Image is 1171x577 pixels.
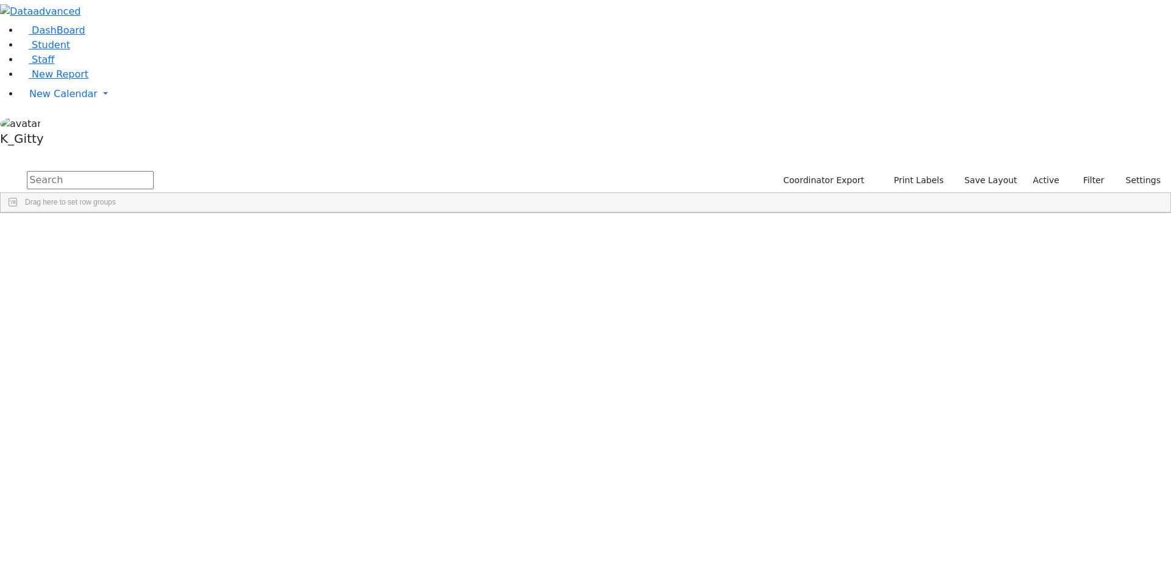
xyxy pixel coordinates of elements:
[775,171,870,190] button: Coordinator Export
[27,171,154,189] input: Search
[32,54,54,65] span: Staff
[1028,171,1065,190] label: Active
[29,88,98,100] span: New Calendar
[879,171,949,190] button: Print Labels
[20,68,88,80] a: New Report
[959,171,1022,190] button: Save Layout
[20,39,70,51] a: Student
[20,24,85,36] a: DashBoard
[1067,171,1110,190] button: Filter
[32,68,88,80] span: New Report
[32,24,85,36] span: DashBoard
[20,54,54,65] a: Staff
[1110,171,1166,190] button: Settings
[32,39,70,51] span: Student
[25,198,116,206] span: Drag here to set row groups
[20,82,1171,106] a: New Calendar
